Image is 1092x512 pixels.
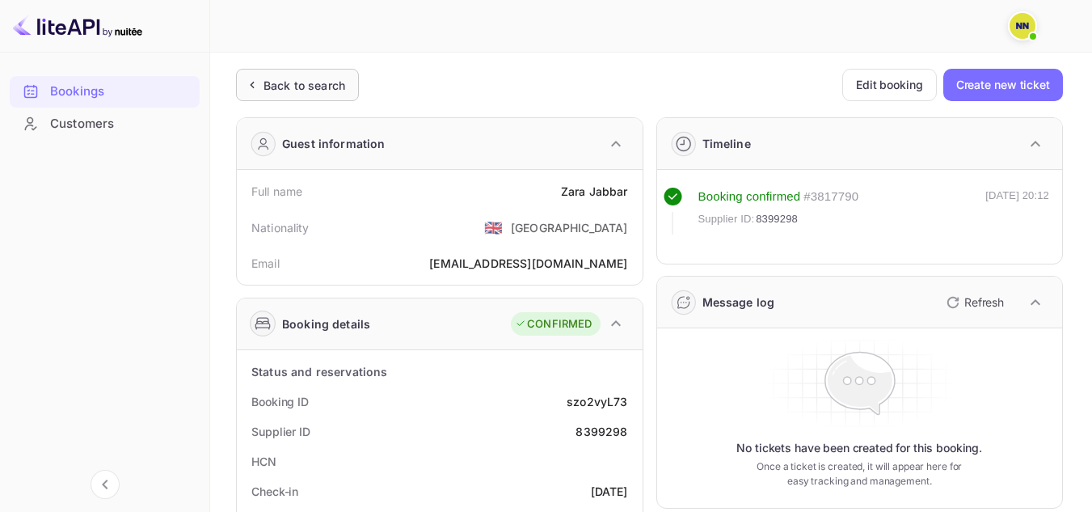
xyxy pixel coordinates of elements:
[803,188,858,206] div: # 3817790
[10,108,200,140] div: Customers
[251,423,310,440] div: Supplier ID
[251,183,302,200] div: Full name
[591,483,628,500] div: [DATE]
[842,69,937,101] button: Edit booking
[429,255,627,272] div: [EMAIL_ADDRESS][DOMAIN_NAME]
[964,294,1004,311] p: Refresh
[561,183,628,200] div: Zara Jabbar
[251,393,309,410] div: Booking ID
[10,76,200,106] a: Bookings
[576,423,627,440] div: 8399298
[282,315,370,332] div: Booking details
[251,363,387,380] div: Status and reservations
[50,115,192,133] div: Customers
[698,211,755,227] span: Supplier ID:
[251,453,276,470] div: HCN
[10,108,200,138] a: Customers
[752,459,968,489] p: Once a ticket is created, it will appear here for easy tracking and management.
[943,69,1063,101] button: Create new ticket
[264,77,345,94] div: Back to search
[702,135,751,152] div: Timeline
[567,393,627,410] div: szo2vyL73
[511,219,628,236] div: [GEOGRAPHIC_DATA]
[50,83,192,101] div: Bookings
[484,213,503,242] span: United States
[251,219,310,236] div: Nationality
[985,188,1049,235] div: [DATE] 20:12
[698,188,801,206] div: Booking confirmed
[91,470,120,499] button: Collapse navigation
[736,440,982,456] p: No tickets have been created for this booking.
[10,76,200,108] div: Bookings
[13,13,142,39] img: LiteAPI logo
[282,135,386,152] div: Guest information
[702,294,775,311] div: Message log
[756,211,798,227] span: 8399298
[515,316,592,332] div: CONFIRMED
[251,255,280,272] div: Email
[251,483,298,500] div: Check-in
[1010,13,1035,39] img: N/A N/A
[937,290,1010,315] button: Refresh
